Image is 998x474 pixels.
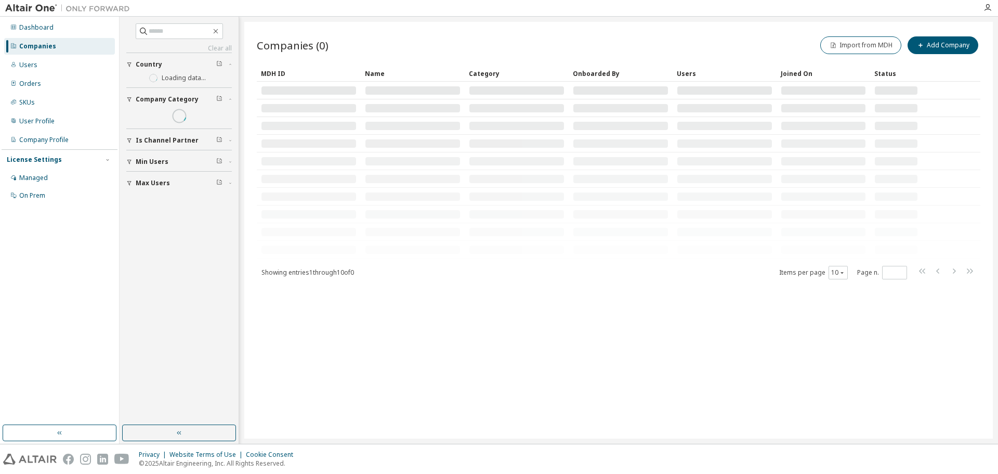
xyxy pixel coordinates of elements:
span: Companies (0) [257,38,329,53]
div: Website Terms of Use [169,451,246,459]
span: Is Channel Partner [136,136,199,145]
button: Import from MDH [820,36,901,54]
span: Clear filter [216,95,222,104]
img: linkedin.svg [97,454,108,465]
button: Add Company [908,36,978,54]
button: Min Users [126,150,232,173]
button: Max Users [126,172,232,195]
img: instagram.svg [80,454,91,465]
span: Clear filter [216,136,222,145]
button: Country [126,53,232,76]
div: Category [469,65,564,82]
p: © 2025 Altair Engineering, Inc. All Rights Reserved. [139,459,299,468]
span: Page n. [857,266,907,279]
div: Joined On [781,65,866,82]
span: Clear filter [216,158,222,166]
div: Orders [19,80,41,88]
div: License Settings [7,156,62,164]
div: Name [365,65,461,82]
div: Privacy [139,451,169,459]
a: Clear all [126,44,232,53]
div: User Profile [19,117,55,125]
div: MDH ID [261,65,357,82]
div: Companies [19,42,56,50]
span: Clear filter [216,60,222,69]
img: youtube.svg [114,454,129,465]
div: Users [677,65,772,82]
span: Showing entries 1 through 10 of 0 [261,268,354,277]
button: Company Category [126,88,232,111]
label: Loading data... [162,74,206,82]
img: altair_logo.svg [3,454,57,465]
div: Status [874,65,918,82]
img: facebook.svg [63,454,74,465]
button: 10 [831,268,845,277]
button: Is Channel Partner [126,129,232,152]
div: Cookie Consent [246,451,299,459]
span: Min Users [136,158,168,166]
span: Clear filter [216,179,222,187]
div: On Prem [19,191,45,200]
div: SKUs [19,98,35,107]
span: Max Users [136,179,170,187]
div: Dashboard [19,23,54,32]
div: Onboarded By [573,65,668,82]
span: Items per page [779,266,848,279]
span: Country [136,60,162,69]
span: Company Category [136,95,199,104]
div: Users [19,61,37,69]
div: Managed [19,174,48,182]
img: Altair One [5,3,135,14]
div: Company Profile [19,136,69,144]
